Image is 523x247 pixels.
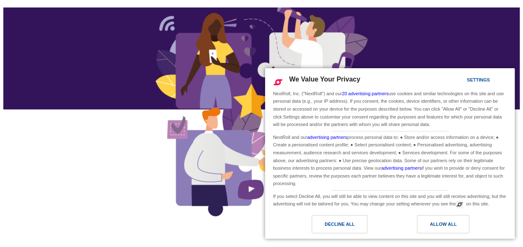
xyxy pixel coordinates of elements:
[270,215,390,237] a: Decline All
[271,190,508,209] div: If you select Decline All, you will still be able to view content on this site and you will still...
[452,73,472,89] a: Settings
[325,220,354,229] div: Decline All
[430,220,456,229] div: Allow All
[307,135,347,140] a: advertising partners
[289,76,360,83] span: We Value Your Privacy
[271,131,508,188] div: NextRoll and our process personal data to: ● Store and/or access information on a device; ● Creat...
[390,215,510,237] a: Allow All
[381,165,421,170] a: advertising partners
[156,2,368,216] img: featured_mobile_customer
[342,91,389,96] a: 20 advertising partners
[271,89,508,129] div: NextRoll, Inc. ("NextRoll") and our use cookies and similar technologies on this site and use per...
[467,75,490,84] div: Settings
